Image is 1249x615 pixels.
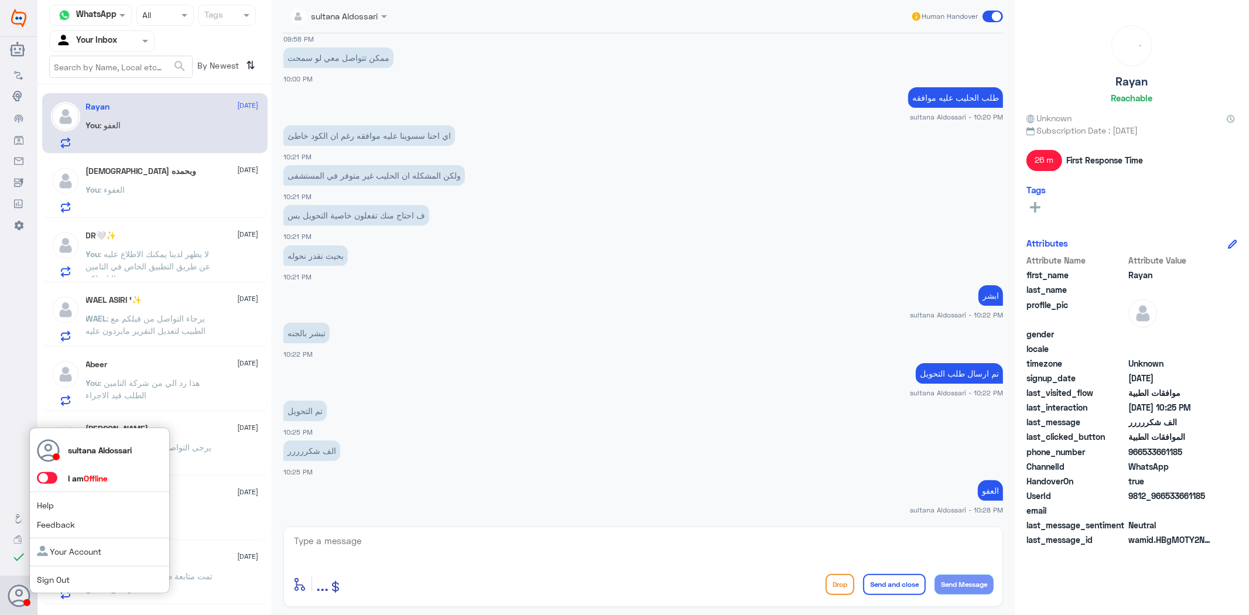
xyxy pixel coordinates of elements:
span: wamid.HBgMOTY2NTMzNjYxMTg1FQIAEhgUM0E1MzRBMTlGQjk2NTYzM0VFMDMA [1128,534,1213,546]
span: last_message_id [1026,534,1126,546]
span: 10:21 PM [283,273,312,281]
span: gender [1026,328,1126,340]
img: defaultAdmin.png [51,102,80,131]
span: last_name [1026,283,1126,296]
p: 23/9/2025, 10:21 PM [283,205,429,225]
span: email [1026,504,1126,517]
span: 9812_966533661185 [1128,490,1213,502]
span: first_name [1026,269,1126,281]
button: Send Message [935,575,994,594]
h5: WAEL ASIRI ‘✨ [86,295,142,305]
span: [DATE] [238,422,259,433]
a: Feedback [37,520,75,529]
span: sultana Aldossari - 10:22 PM [910,388,1003,398]
p: 23/9/2025, 10:25 PM [283,401,327,421]
span: 10:21 PM [283,193,312,200]
span: phone_number [1026,446,1126,458]
img: defaultAdmin.png [51,360,80,389]
span: Attribute Value [1128,254,1213,266]
span: You [86,378,100,388]
h5: سبحان الله وبحمده [86,166,197,176]
h5: DR🤍✨ [86,231,117,241]
span: You [86,120,100,130]
button: Avatar [8,585,30,607]
button: Drop [826,574,854,595]
h5: Abeer [86,360,108,370]
p: sultana Aldossari [68,444,132,456]
span: 10:25 PM [283,468,313,476]
p: 23/9/2025, 10:20 PM [908,87,1003,108]
a: Help [37,500,54,510]
img: whatsapp.png [56,6,73,24]
span: locale [1026,343,1126,355]
span: Offline [84,473,108,483]
img: defaultAdmin.png [51,295,80,324]
span: الموافقات الطبية [1128,430,1213,443]
span: [DATE] [238,293,259,304]
span: last_interaction [1026,401,1126,414]
span: timezone [1026,357,1126,370]
span: 10:21 PM [283,153,312,160]
span: [DATE] [238,358,259,368]
span: You [86,184,100,194]
span: Unknown [1128,357,1213,370]
a: Your Account [37,546,101,556]
span: 2 [1128,460,1213,473]
span: : العفو [100,120,121,130]
span: last_message_sentiment [1026,519,1126,531]
h6: Tags [1026,184,1046,195]
span: ChannelId [1026,460,1126,473]
span: null [1128,504,1213,517]
h5: Rayan [86,102,110,112]
p: 23/9/2025, 10:22 PM [978,285,1003,306]
button: ... [316,571,328,597]
span: profile_pic [1026,299,1126,326]
span: You [86,249,100,259]
span: I am [68,473,108,483]
span: 10:00 PM [283,75,313,83]
span: Unknown [1026,112,1072,124]
img: defaultAdmin.png [51,424,80,453]
span: [DATE] [238,551,259,562]
span: 26 m [1026,150,1062,171]
span: search [173,59,187,73]
span: Subscription Date : [DATE] [1026,124,1237,136]
h6: Attributes [1026,238,1068,248]
span: 2025-09-23T19:25:41.994Z [1128,401,1213,414]
div: loading... [1115,29,1149,63]
span: Attribute Name [1026,254,1126,266]
button: Send and close [863,574,926,595]
span: WAEL [86,313,107,323]
span: HandoverOn [1026,475,1126,487]
span: last_visited_flow [1026,387,1126,399]
img: defaultAdmin.png [51,166,80,196]
span: UserId [1026,490,1126,502]
h6: Reachable [1111,93,1153,103]
span: signup_date [1026,372,1126,384]
span: null [1128,328,1213,340]
img: defaultAdmin.png [1128,299,1158,328]
span: 10:22 PM [283,350,313,358]
span: Rayan [1128,269,1213,281]
p: 23/9/2025, 10:22 PM [283,323,330,343]
span: [DATE] [238,487,259,497]
a: Sign Out [37,575,70,585]
span: [DATE] [238,229,259,240]
i: ⇅ [247,56,256,75]
span: 10:25 PM [283,428,313,436]
span: last_clicked_button [1026,430,1126,443]
span: موافقات الطبية [1128,387,1213,399]
div: Tags [203,8,223,23]
p: 23/9/2025, 10:00 PM [283,47,393,68]
p: 23/9/2025, 10:21 PM [283,165,465,186]
p: 23/9/2025, 10:25 PM [283,440,340,461]
span: last_message [1026,416,1126,428]
p: 23/9/2025, 10:21 PM [283,245,348,266]
span: : يرجاء التواصل من قبلكم مع الطبيب لتعديل التقرير مايردون عليه [86,313,206,336]
p: 23/9/2025, 10:21 PM [283,125,455,146]
span: sultana Aldossari - 10:28 PM [910,505,1003,515]
span: 2025-09-23T18:28:54.775Z [1128,372,1213,384]
span: Human Handover [922,11,978,22]
h5: Ahmed Almusayrie [86,424,149,434]
span: [DATE] [238,100,259,111]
